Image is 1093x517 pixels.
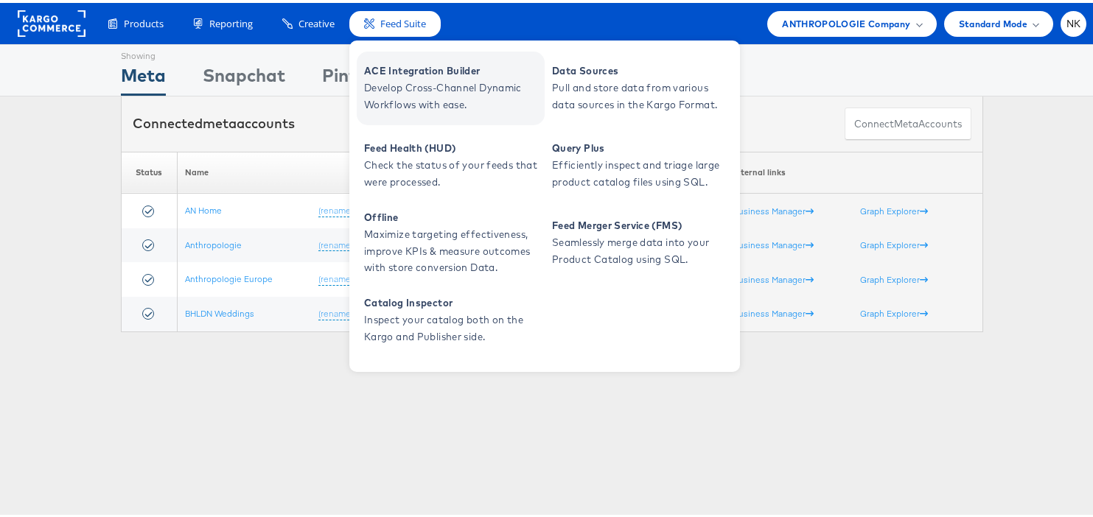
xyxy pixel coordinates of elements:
[318,202,353,214] a: (rename)
[545,203,733,277] a: Feed Merger Service (FMS) Seamlessly merge data into your Product Catalog using SQL.
[1066,16,1081,26] span: NK
[733,203,814,214] a: Business Manager
[357,203,545,277] a: Offline Maximize targeting effectiveness, improve KPIs & measure outcomes with store conversion D...
[545,126,733,200] a: Query Plus Efficiently inspect and triage large product catalog files using SQL.
[133,111,295,130] div: Connected accounts
[209,14,253,28] span: Reporting
[185,202,222,213] a: AN Home
[357,126,545,200] a: Feed Health (HUD) Check the status of your feeds that were processed.
[203,60,285,93] div: Snapchat
[552,231,729,265] span: Seamlessly merge data into your Product Catalog using SQL.
[322,60,400,93] div: Pinterest
[733,305,814,316] a: Business Manager
[552,77,729,110] span: Pull and store data from various data sources in the Kargo Format.
[364,60,541,77] span: ACE Integration Builder
[364,223,541,273] span: Maximize targeting effectiveness, improve KPIs & measure outcomes with store conversion Data.
[121,60,166,93] div: Meta
[185,305,254,316] a: BHLDN Weddings
[124,14,164,28] span: Products
[364,309,541,342] span: Inspect your catalog both on the Kargo and Publisher side.
[203,112,237,129] span: meta
[177,149,360,191] th: Name
[552,154,729,188] span: Efficiently inspect and triage large product catalog files using SQL.
[552,137,729,154] span: Query Plus
[782,13,910,29] span: ANTHROPOLOGIE Company
[185,270,273,281] a: Anthropologie Europe
[318,236,353,249] a: (rename)
[364,206,541,223] span: Offline
[959,13,1027,29] span: Standard Mode
[357,281,545,354] a: Catalog Inspector Inspect your catalog both on the Kargo and Publisher side.
[860,305,928,316] a: Graph Explorer
[860,236,928,247] a: Graph Explorer
[894,114,918,128] span: meta
[552,60,729,77] span: Data Sources
[860,271,928,282] a: Graph Explorer
[733,271,814,282] a: Business Manager
[380,14,426,28] span: Feed Suite
[364,292,541,309] span: Catalog Inspector
[121,42,166,60] div: Showing
[122,149,178,191] th: Status
[364,154,541,188] span: Check the status of your feeds that were processed.
[318,270,353,283] a: (rename)
[185,236,242,247] a: Anthropologie
[357,49,545,122] a: ACE Integration Builder Develop Cross-Channel Dynamic Workflows with ease.
[845,105,971,138] button: ConnectmetaAccounts
[364,137,541,154] span: Feed Health (HUD)
[298,14,335,28] span: Creative
[552,214,729,231] span: Feed Merger Service (FMS)
[733,236,814,247] a: Business Manager
[364,77,541,110] span: Develop Cross-Channel Dynamic Workflows with ease.
[545,49,733,122] a: Data Sources Pull and store data from various data sources in the Kargo Format.
[860,203,928,214] a: Graph Explorer
[318,305,353,317] a: (rename)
